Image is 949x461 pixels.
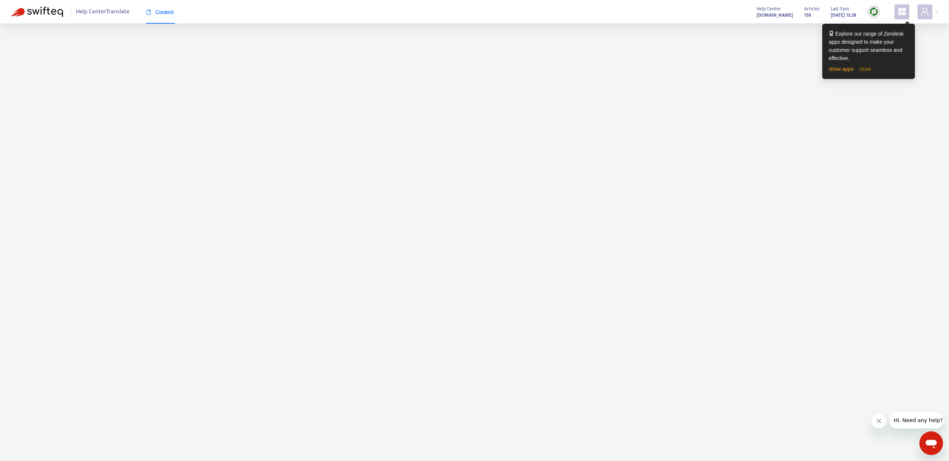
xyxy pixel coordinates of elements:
span: Help Center Translate [76,5,129,19]
a: show apps [829,66,854,72]
iframe: Close message [872,414,886,428]
div: Explore our range of Zendesk apps designed to make your customer support seamless and effective. [829,30,908,62]
iframe: Message from company [889,412,943,428]
img: Swifteq [11,7,63,17]
a: close [859,66,871,72]
span: Articles [804,5,820,13]
strong: 158 [804,11,811,19]
span: book [146,10,151,15]
img: sync.dc5367851b00ba804db3.png [869,7,879,16]
a: [DOMAIN_NAME] [757,11,793,19]
span: Content [146,9,174,15]
span: user [920,7,929,16]
strong: [DATE] 13:28 [831,11,856,19]
iframe: Button to launch messaging window [919,431,943,455]
span: Help Center [757,5,781,13]
span: Last Sync [831,5,850,13]
span: appstore [897,7,906,16]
